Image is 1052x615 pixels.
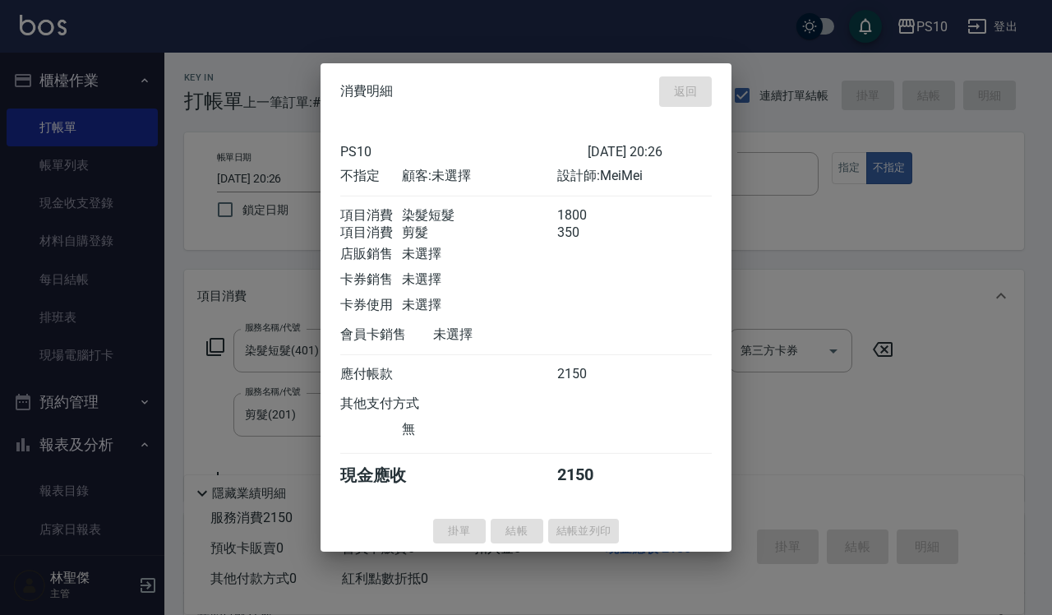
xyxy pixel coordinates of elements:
div: 不指定 [340,167,402,184]
span: 消費明細 [340,83,393,99]
div: PS10 [340,143,588,159]
div: 項目消費 [340,206,402,224]
div: 350 [557,224,619,241]
div: 剪髮 [402,224,556,241]
div: 現金應收 [340,464,433,486]
div: 卡券使用 [340,296,402,313]
div: 顧客: 未選擇 [402,167,556,184]
div: 其他支付方式 [340,395,464,412]
div: 無 [402,420,556,437]
div: 店販銷售 [340,245,402,262]
div: 未選擇 [433,326,588,343]
div: 會員卡銷售 [340,326,433,343]
div: 未選擇 [402,271,556,288]
div: 未選擇 [402,245,556,262]
div: 應付帳款 [340,365,402,382]
div: [DATE] 20:26 [588,143,712,159]
div: 未選擇 [402,296,556,313]
div: 項目消費 [340,224,402,241]
div: 2150 [557,365,619,382]
div: 卡券銷售 [340,271,402,288]
div: 設計師: MeiMei [557,167,712,184]
div: 染髮短髮 [402,206,556,224]
div: 2150 [557,464,619,486]
div: 1800 [557,206,619,224]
